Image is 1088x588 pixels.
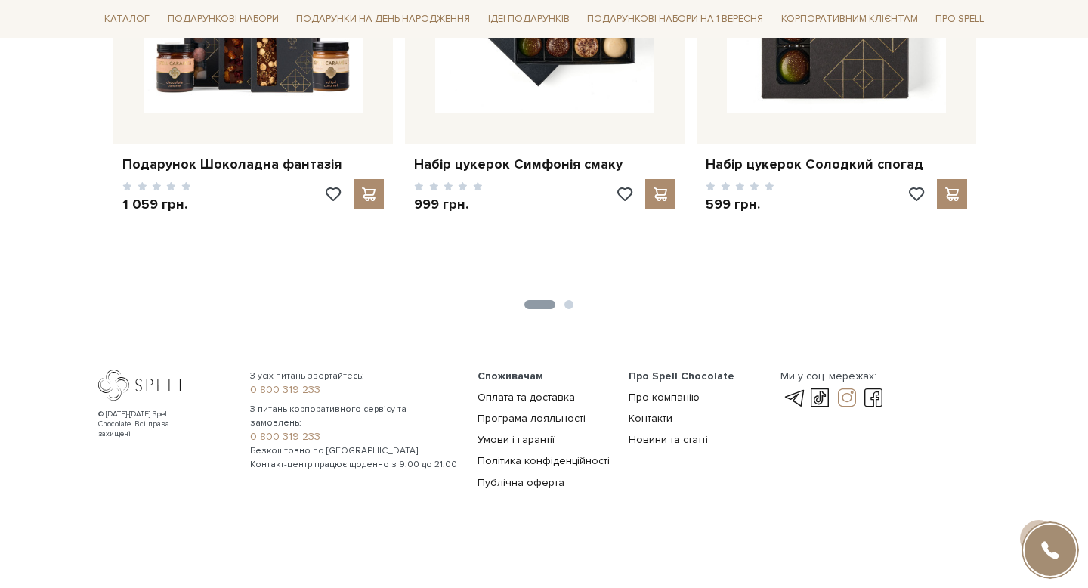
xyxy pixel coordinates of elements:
[250,430,459,444] a: 0 800 319 233
[478,370,543,382] span: Споживачам
[98,410,200,439] div: © [DATE]-[DATE] Spell Chocolate. Всі права захищені
[162,8,285,31] span: Подарункові набори
[524,300,555,309] button: 1 of 2
[775,6,924,32] a: Корпоративним клієнтам
[122,156,384,173] a: Подарунок Шоколадна фантазія
[780,389,806,407] a: telegram
[929,8,990,31] span: Про Spell
[122,196,191,213] p: 1 059 грн.
[250,370,459,383] span: З усіх питань звертайтесь:
[414,156,675,173] a: Набір цукерок Симфонія смаку
[478,391,575,404] a: Оплата та доставка
[478,454,610,467] a: Політика конфіденційності
[629,391,700,404] a: Про компанію
[250,444,459,458] span: Безкоштовно по [GEOGRAPHIC_DATA]
[629,433,708,446] a: Новини та статті
[807,389,833,407] a: tik-tok
[250,383,459,397] a: 0 800 319 233
[250,458,459,472] span: Контакт-центр працює щоденно з 9:00 до 21:00
[780,370,886,383] div: Ми у соц. мережах:
[478,412,586,425] a: Програма лояльності
[478,433,555,446] a: Умови і гарантії
[629,412,672,425] a: Контакти
[290,8,476,31] span: Подарунки на День народження
[564,300,573,309] button: 2 of 2
[706,156,967,173] a: Набір цукерок Солодкий спогад
[478,476,564,489] a: Публічна оферта
[629,370,734,382] span: Про Spell Chocolate
[834,389,860,407] a: instagram
[706,196,774,213] p: 599 грн.
[861,389,886,407] a: facebook
[482,8,576,31] span: Ідеї подарунків
[98,8,156,31] span: Каталог
[414,196,483,213] p: 999 грн.
[250,403,459,430] span: З питань корпоративного сервісу та замовлень:
[581,6,769,32] a: Подарункові набори на 1 Вересня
